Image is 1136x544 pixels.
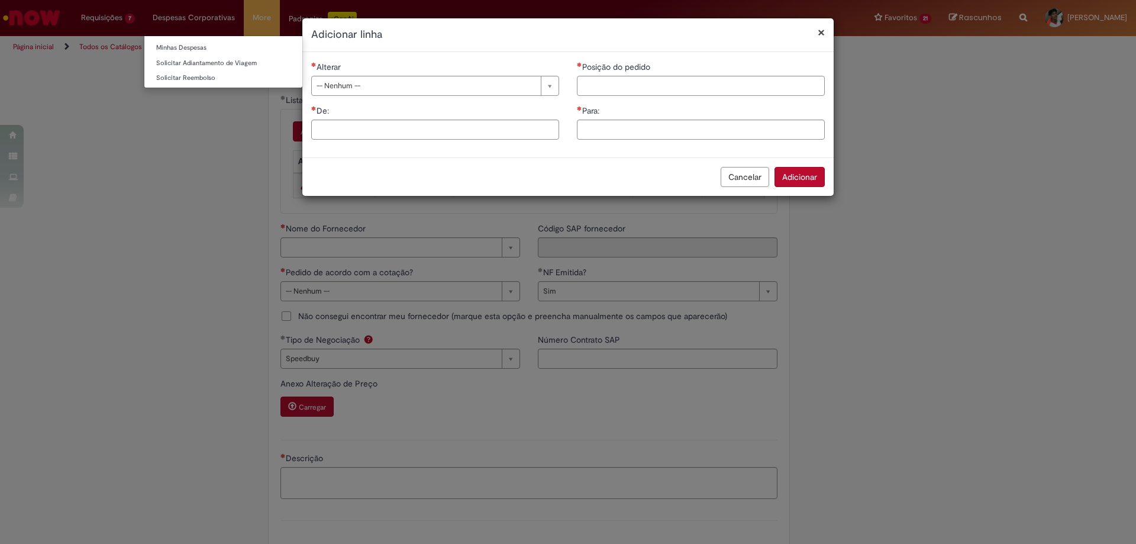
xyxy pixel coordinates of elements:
button: Cancelar [721,167,769,187]
span: De: [317,105,331,116]
a: Solicitar Reembolso [144,72,302,85]
input: De: [311,120,559,140]
button: Fechar modal [818,26,825,38]
span: Necessários [577,106,582,111]
span: Para: [582,105,602,116]
span: Necessários [311,62,317,67]
span: Necessários [577,62,582,67]
input: Para: [577,120,825,140]
span: Posição do pedido [582,62,653,72]
button: Adicionar [774,167,825,187]
a: Solicitar Adiantamento de Viagem [144,57,302,70]
input: Posição do pedido [577,76,825,96]
h2: Adicionar linha [311,27,825,43]
a: Minhas Despesas [144,41,302,54]
span: Alterar [317,62,343,72]
ul: Despesas Corporativas [144,36,303,88]
span: -- Nenhum -- [317,76,535,95]
span: Necessários [311,106,317,111]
